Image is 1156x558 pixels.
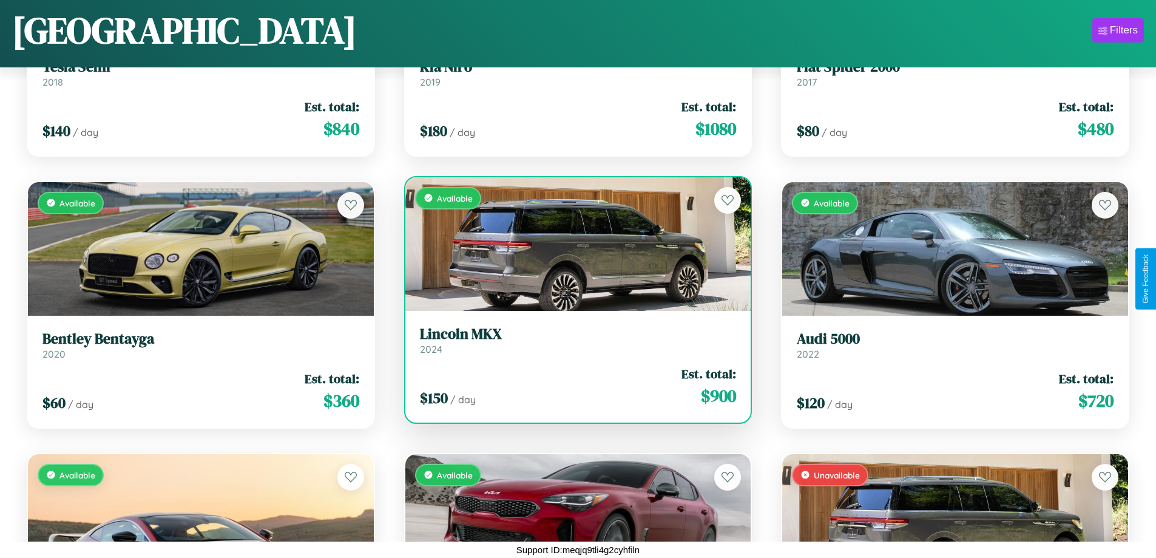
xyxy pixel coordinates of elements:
[797,348,819,360] span: 2022
[1059,370,1114,387] span: Est. total:
[42,330,359,348] h3: Bentley Bentayga
[68,398,93,410] span: / day
[516,542,640,558] p: Support ID: meqjq9tli4g2cyhfiln
[420,388,448,408] span: $ 150
[1092,18,1144,43] button: Filters
[420,343,442,355] span: 2024
[1078,117,1114,141] span: $ 480
[1059,98,1114,115] span: Est. total:
[681,98,736,115] span: Est. total:
[59,470,95,480] span: Available
[305,370,359,387] span: Est. total:
[450,126,475,138] span: / day
[1110,24,1138,36] div: Filters
[450,393,476,406] span: / day
[814,470,860,480] span: Unavailable
[437,470,473,480] span: Available
[420,76,441,88] span: 2019
[42,393,66,413] span: $ 60
[797,330,1114,360] a: Audi 50002022
[822,126,847,138] span: / day
[73,126,98,138] span: / day
[59,198,95,208] span: Available
[797,330,1114,348] h3: Audi 5000
[797,121,819,141] span: $ 80
[323,389,359,413] span: $ 360
[42,58,359,88] a: Tesla Semi2018
[437,193,473,203] span: Available
[420,121,447,141] span: $ 180
[42,58,359,76] h3: Tesla Semi
[420,58,737,76] h3: Kia Niro
[797,58,1114,76] h3: Fiat Spider 2000
[681,365,736,383] span: Est. total:
[323,117,359,141] span: $ 840
[420,325,737,355] a: Lincoln MKX2024
[827,398,853,410] span: / day
[42,348,66,360] span: 2020
[797,58,1114,88] a: Fiat Spider 20002017
[12,5,357,55] h1: [GEOGRAPHIC_DATA]
[420,58,737,88] a: Kia Niro2019
[797,76,817,88] span: 2017
[695,117,736,141] span: $ 1080
[797,393,825,413] span: $ 120
[701,384,736,408] span: $ 900
[305,98,359,115] span: Est. total:
[814,198,850,208] span: Available
[42,121,70,141] span: $ 140
[42,76,63,88] span: 2018
[1141,254,1150,304] div: Give Feedback
[1078,389,1114,413] span: $ 720
[420,325,737,343] h3: Lincoln MKX
[42,330,359,360] a: Bentley Bentayga2020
